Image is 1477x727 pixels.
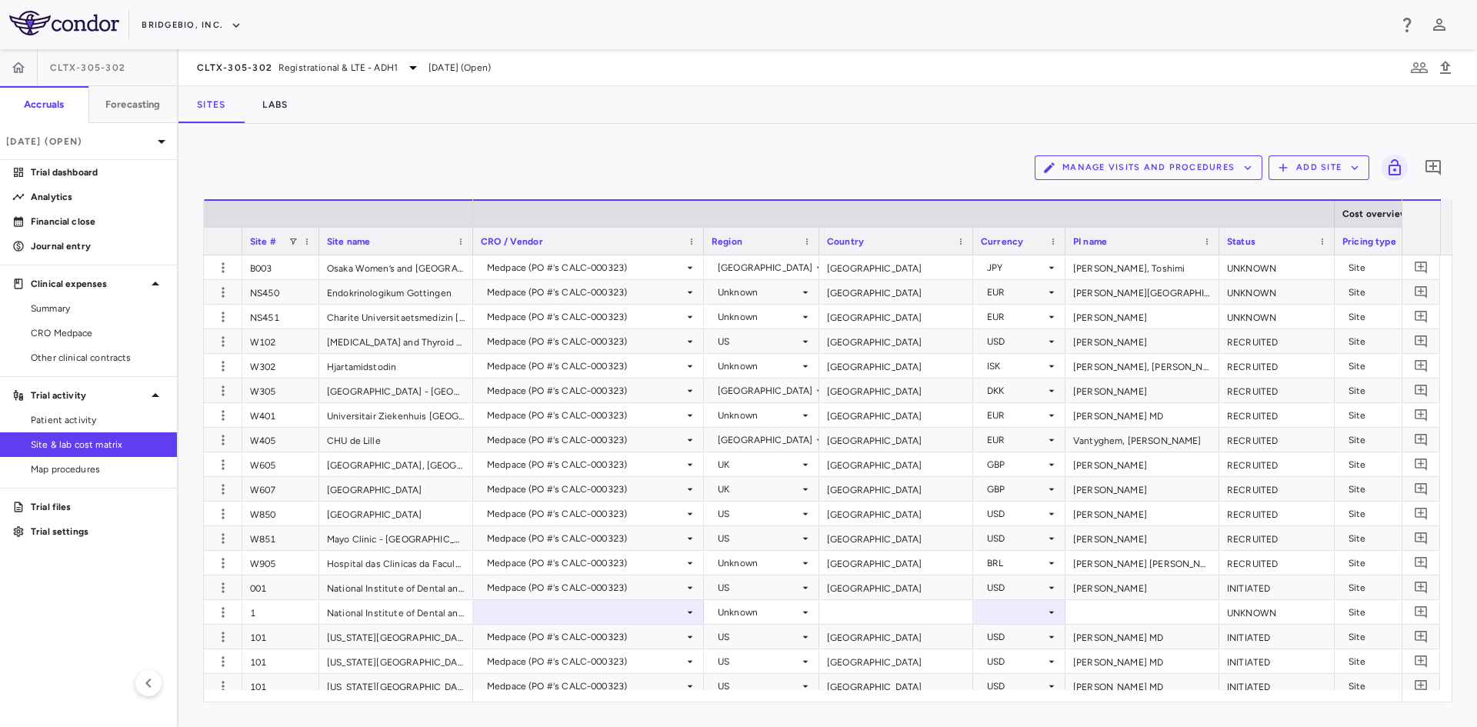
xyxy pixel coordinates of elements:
div: Medpace (PO #'s CALC-000323) [487,452,684,477]
div: Medpace (PO #'s CALC-000323) [487,649,684,674]
svg: Add comment [1414,482,1429,496]
span: Summary [31,302,165,315]
div: Site [1349,600,1430,625]
div: UNKNOWN [1219,280,1335,304]
button: Add comment [1411,503,1432,524]
div: Endokrinologikum Gottingen [319,280,473,304]
div: Vantyghem, [PERSON_NAME] [1065,428,1219,452]
div: [GEOGRAPHIC_DATA] [819,354,973,378]
div: Mayo Clinic - [GEOGRAPHIC_DATA] [319,526,473,550]
div: [PERSON_NAME] MD [1065,403,1219,427]
div: [GEOGRAPHIC_DATA] [819,305,973,328]
svg: Add comment [1414,358,1429,373]
p: Clinical expenses [31,277,146,291]
div: RECRUITED [1219,526,1335,550]
div: EUR [987,280,1045,305]
div: JPY [987,255,1045,280]
div: Medpace (PO #'s CALC-000323) [487,280,684,305]
div: INITIATED [1219,625,1335,649]
button: Manage Visits and Procedures [1035,155,1262,180]
svg: Add comment [1414,605,1429,619]
div: 101 [242,674,319,698]
svg: Add comment [1414,432,1429,447]
span: CRO Medpace [31,326,165,340]
div: Medpace (PO #'s CALC-000323) [487,526,684,551]
p: Trial settings [31,525,165,539]
div: US [718,502,799,526]
span: CLTX-305-302 [197,62,272,74]
span: PI name [1073,236,1107,247]
span: CLTX-305-302 [50,62,125,74]
svg: Add comment [1414,457,1429,472]
div: National Institute of Dental and Craniofacial Research [319,600,473,624]
button: Add comment [1411,479,1432,499]
div: Site [1349,354,1430,379]
button: Add comment [1411,577,1432,598]
div: RECRUITED [1219,403,1335,427]
p: Trial activity [31,389,146,402]
div: USD [987,625,1045,649]
div: [GEOGRAPHIC_DATA] [718,379,813,403]
svg: Add comment [1414,408,1429,422]
div: [PERSON_NAME] [1065,477,1219,501]
p: Analytics [31,190,165,204]
div: [PERSON_NAME] [1065,305,1219,328]
div: Site [1349,255,1430,280]
button: Add comment [1411,331,1432,352]
svg: Add comment [1414,679,1429,693]
div: Site [1349,551,1430,575]
div: [GEOGRAPHIC_DATA] [819,551,973,575]
div: W401 [242,403,319,427]
button: Add comment [1411,257,1432,278]
div: [GEOGRAPHIC_DATA] [819,329,973,353]
svg: Add comment [1414,629,1429,644]
div: Site [1349,305,1430,329]
span: Site name [327,236,370,247]
div: USD [987,649,1045,674]
div: RECRUITED [1219,354,1335,378]
div: Unknown [718,280,799,305]
h6: Accruals [24,98,64,112]
div: [GEOGRAPHIC_DATA] - [GEOGRAPHIC_DATA] [319,379,473,402]
svg: Add comment [1424,158,1442,177]
div: [GEOGRAPHIC_DATA] [819,403,973,427]
div: US [718,674,799,699]
div: Unknown [718,354,799,379]
svg: Add comment [1414,506,1429,521]
span: Map procedures [31,462,165,476]
div: US [718,575,799,600]
div: Site [1349,477,1430,502]
div: Site [1349,502,1430,526]
div: [GEOGRAPHIC_DATA], [GEOGRAPHIC_DATA] [319,452,473,476]
div: US [718,625,799,649]
div: [US_STATE][GEOGRAPHIC_DATA] (IU) [GEOGRAPHIC_DATA] [319,625,473,649]
span: CRO / Vendor [481,236,543,247]
div: RECRUITED [1219,379,1335,402]
span: Lock grid [1375,155,1408,181]
span: Country [827,236,864,247]
h6: Forecasting [105,98,161,112]
div: [PERSON_NAME] [1065,575,1219,599]
div: EUR [987,428,1045,452]
p: Journal entry [31,239,165,253]
svg: Add comment [1414,260,1429,275]
div: Medpace (PO #'s CALC-000323) [487,305,684,329]
div: Site [1349,428,1430,452]
div: Site [1349,280,1430,305]
div: [GEOGRAPHIC_DATA] [819,575,973,599]
button: Add comment [1411,282,1432,302]
svg: Add comment [1414,531,1429,545]
div: 1 [242,600,319,624]
div: [PERSON_NAME] MD [1065,649,1219,673]
div: EUR [987,403,1045,428]
div: UNKNOWN [1219,600,1335,624]
div: [PERSON_NAME], Toshimi [1065,255,1219,279]
button: Add comment [1411,355,1432,376]
div: [GEOGRAPHIC_DATA] [819,428,973,452]
div: [PERSON_NAME], [PERSON_NAME] [1065,354,1219,378]
div: US [718,329,799,354]
p: [DATE] (Open) [6,135,152,148]
div: [PERSON_NAME] [1065,329,1219,353]
div: [PERSON_NAME][GEOGRAPHIC_DATA] [1065,280,1219,304]
div: Site [1349,649,1430,674]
